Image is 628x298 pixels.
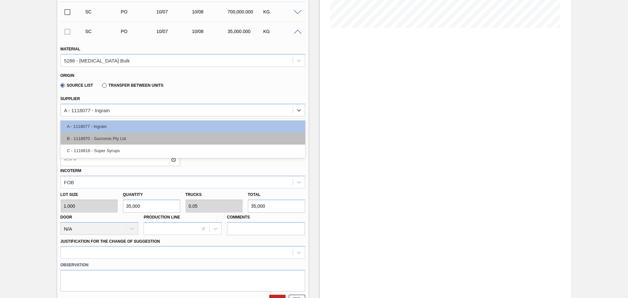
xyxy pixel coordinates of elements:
[119,9,159,14] div: Purchase order
[61,215,72,219] label: Door
[226,9,266,14] div: 700,000.000
[190,29,230,34] div: 10/08/2025
[227,213,305,222] label: Comments
[185,192,202,197] label: Trucks
[61,96,80,101] label: Supplier
[190,9,230,14] div: 10/08/2025
[64,58,130,63] div: 5288 - [MEDICAL_DATA] Bulk
[155,9,194,14] div: 10/07/2025
[226,29,266,34] div: 35,000.000
[144,215,180,219] label: Production Line
[84,29,123,34] div: Suggestion Created
[61,190,118,200] label: Lot size
[61,73,75,78] label: Origin
[61,260,305,270] label: Observation
[61,120,305,132] div: A - 1118077 - Ingrain
[64,107,110,113] div: A - 1118077 - Ingrain
[84,9,123,14] div: Suggestion Created
[61,83,93,88] label: Source List
[119,29,159,34] div: Purchase order
[61,47,80,51] label: Material
[262,29,301,34] div: KG
[61,168,81,173] label: Incoterm
[61,132,305,145] div: B - 1118970 - Sucromix Pty Ltd
[262,9,301,14] div: KG
[64,179,74,185] div: FOB
[61,145,305,157] div: C - 1116816 - Super Syrups
[248,192,261,197] label: Total
[61,239,160,244] label: Justification for the Change of Suggestion
[155,29,194,34] div: 10/07/2025
[123,192,143,197] label: Quantity
[102,83,163,88] label: Transfer between Units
